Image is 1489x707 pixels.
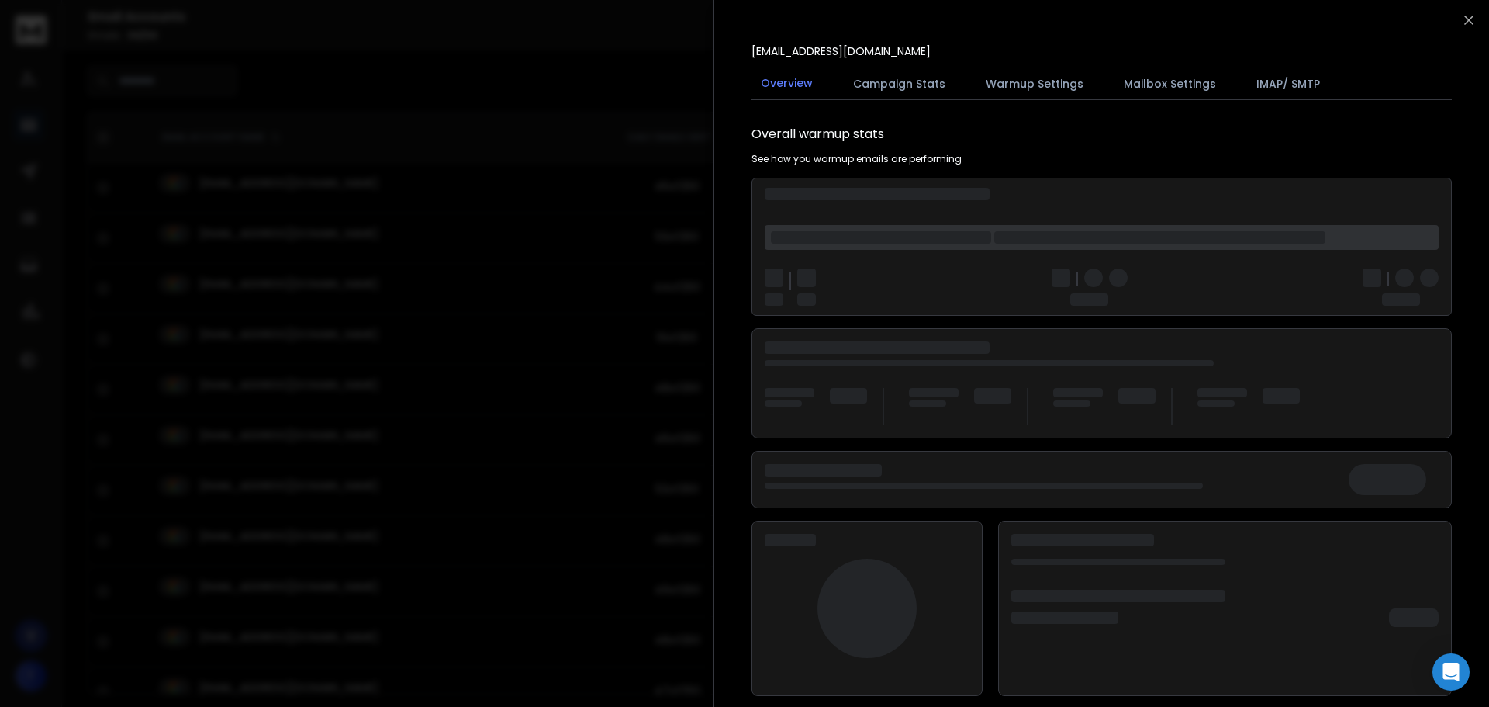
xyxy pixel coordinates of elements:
[976,67,1093,101] button: Warmup Settings
[1247,67,1329,101] button: IMAP/ SMTP
[1114,67,1225,101] button: Mailbox Settings
[751,153,962,165] p: See how you warmup emails are performing
[751,66,822,102] button: Overview
[751,43,931,59] p: [EMAIL_ADDRESS][DOMAIN_NAME]
[751,125,884,144] h1: Overall warmup stats
[844,67,955,101] button: Campaign Stats
[1432,653,1470,691] div: Open Intercom Messenger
